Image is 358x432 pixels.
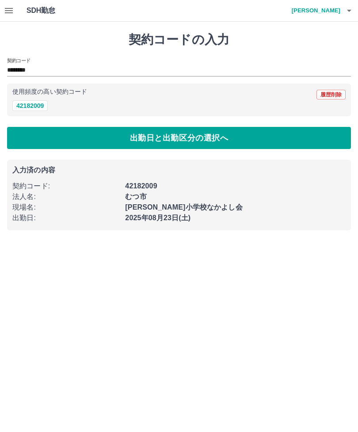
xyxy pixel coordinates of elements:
[12,89,87,95] p: 使用頻度の高い契約コード
[12,100,48,111] button: 42182009
[12,181,120,191] p: 契約コード :
[12,167,346,174] p: 入力済の内容
[12,213,120,223] p: 出勤日 :
[12,202,120,213] p: 現場名 :
[12,191,120,202] p: 法人名 :
[125,193,146,200] b: むつ市
[7,57,30,64] h2: 契約コード
[125,182,157,190] b: 42182009
[7,32,351,47] h1: 契約コードの入力
[125,214,190,222] b: 2025年08月23日(土)
[7,127,351,149] button: 出勤日と出勤区分の選択へ
[125,203,242,211] b: [PERSON_NAME]小学校なかよし会
[316,90,346,99] button: 履歴削除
